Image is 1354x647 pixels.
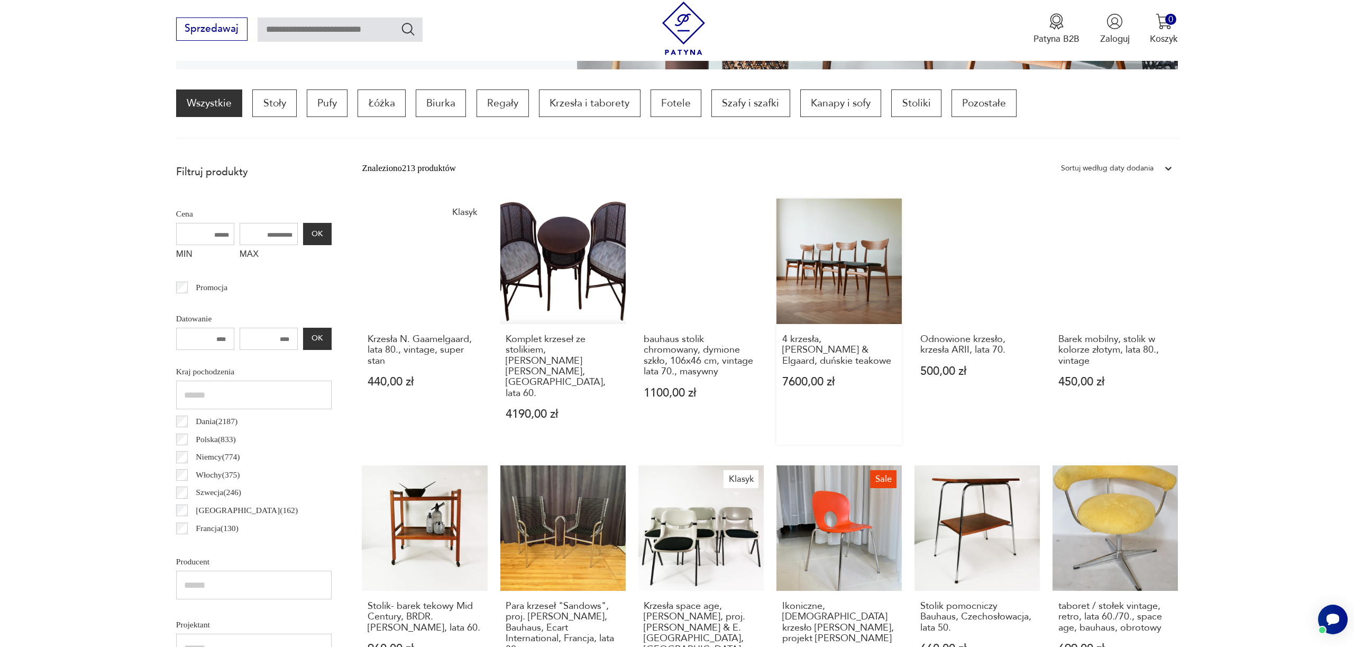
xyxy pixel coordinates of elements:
[638,199,764,445] a: bauhaus stolik chromowany, dymione szkło, 106x46 cm, vintage lata 70., masywnybauhaus stolik chro...
[1033,13,1079,45] button: Patyna B2B
[644,388,758,399] p: 1100,00 zł
[307,89,347,117] a: Pufy
[1033,33,1079,45] p: Patyna B2B
[1058,601,1173,633] h3: taboret / stołek vintage, retro, lata 60./70., space age, bauhaus, obrotowy
[1033,13,1079,45] a: Ikona medaluPatyna B2B
[416,89,466,117] a: Biurka
[196,281,227,294] p: Promocja
[176,207,332,221] p: Cena
[362,199,487,445] a: KlasykKrzesła N. Gaamelgaard, lata 80., vintage, super stanKrzesła N. Gaamelgaard, lata 80., vint...
[644,334,758,378] h3: bauhaus stolik chromowany, dymione szkło, 106x46 cm, vintage lata 70., masywny
[506,334,620,399] h3: Komplet krzeseł ze stolikiem, [PERSON_NAME][PERSON_NAME], [GEOGRAPHIC_DATA], lata 60.
[1156,13,1172,30] img: Ikona koszyka
[1100,13,1130,45] button: Zaloguj
[1150,13,1178,45] button: 0Koszyk
[240,245,298,265] label: MAX
[196,522,239,535] p: Francja ( 130 )
[196,433,235,446] p: Polska ( 833 )
[1058,334,1173,366] h3: Barek mobilny, stolik w kolorze złotym, lata 80., vintage
[920,366,1035,377] p: 500,00 zł
[920,601,1035,633] h3: Stolik pomocniczy Bauhaus, Czechosłowacja, lata 50.
[368,601,482,633] h3: Stolik- barek tekowy Mid Century, BRDR.[PERSON_NAME], lata 60.
[651,89,701,117] a: Fotele
[506,409,620,420] p: 4190,00 zł
[1048,13,1065,30] img: Ikona medalu
[176,89,242,117] a: Wszystkie
[196,450,240,464] p: Niemcy ( 774 )
[1106,13,1123,30] img: Ikonka użytkownika
[176,165,332,179] p: Filtruj produkty
[196,486,241,499] p: Szwecja ( 246 )
[1165,14,1176,25] div: 0
[303,328,332,350] button: OK
[176,555,332,569] p: Producent
[914,199,1040,445] a: Odnowione krzesło, krzesła ARII, lata 70.Odnowione krzesło, krzesła ARII, lata 70.500,00 zł
[368,376,482,388] p: 440,00 zł
[776,199,902,445] a: 4 krzesła, Schonning & Elgaard, duńskie teakowe4 krzesła, [PERSON_NAME] & Elgaard, duńskie teakow...
[400,21,416,37] button: Szukaj
[196,468,240,482] p: Włochy ( 375 )
[1150,33,1178,45] p: Koszyk
[477,89,529,117] a: Regały
[176,618,332,632] p: Projektant
[303,223,332,245] button: OK
[1318,605,1348,634] iframe: Smartsupp widget button
[176,25,248,34] a: Sprzedawaj
[711,89,790,117] a: Szafy i szafki
[176,365,332,379] p: Kraj pochodzenia
[500,199,626,445] a: Komplet krzeseł ze stolikiem, J.McGuire, San Francisco, lata 60.Komplet krzeseł ze stolikiem, [PE...
[782,376,896,388] p: 7600,00 zł
[782,601,896,644] h3: Ikoniczne, [DEMOGRAPHIC_DATA] krzesło [PERSON_NAME], projekt [PERSON_NAME]
[952,89,1017,117] a: Pozostałe
[1100,33,1130,45] p: Zaloguj
[920,334,1035,356] h3: Odnowione krzesło, krzesła ARII, lata 70.
[176,312,332,326] p: Datowanie
[252,89,296,117] a: Stoły
[1061,161,1154,175] div: Sortuj według daty dodania
[657,2,710,55] img: Patyna - sklep z meblami i dekoracjami vintage
[362,161,456,175] div: Znaleziono 213 produktów
[1053,199,1178,445] a: Barek mobilny, stolik w kolorze złotym, lata 80., vintageBarek mobilny, stolik w kolorze złotym, ...
[800,89,881,117] a: Kanapy i sofy
[782,334,896,366] h3: 4 krzesła, [PERSON_NAME] & Elgaard, duńskie teakowe
[1058,376,1173,388] p: 450,00 zł
[176,17,248,41] button: Sprzedawaj
[368,334,482,366] h3: Krzesła N. Gaamelgaard, lata 80., vintage, super stan
[176,245,234,265] label: MIN
[196,539,238,553] p: Czechy ( 118 )
[539,89,640,117] a: Krzesła i taborety
[358,89,405,117] a: Łóżka
[891,89,941,117] a: Stoliki
[196,504,298,517] p: [GEOGRAPHIC_DATA] ( 162 )
[196,415,237,428] p: Dania ( 2187 )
